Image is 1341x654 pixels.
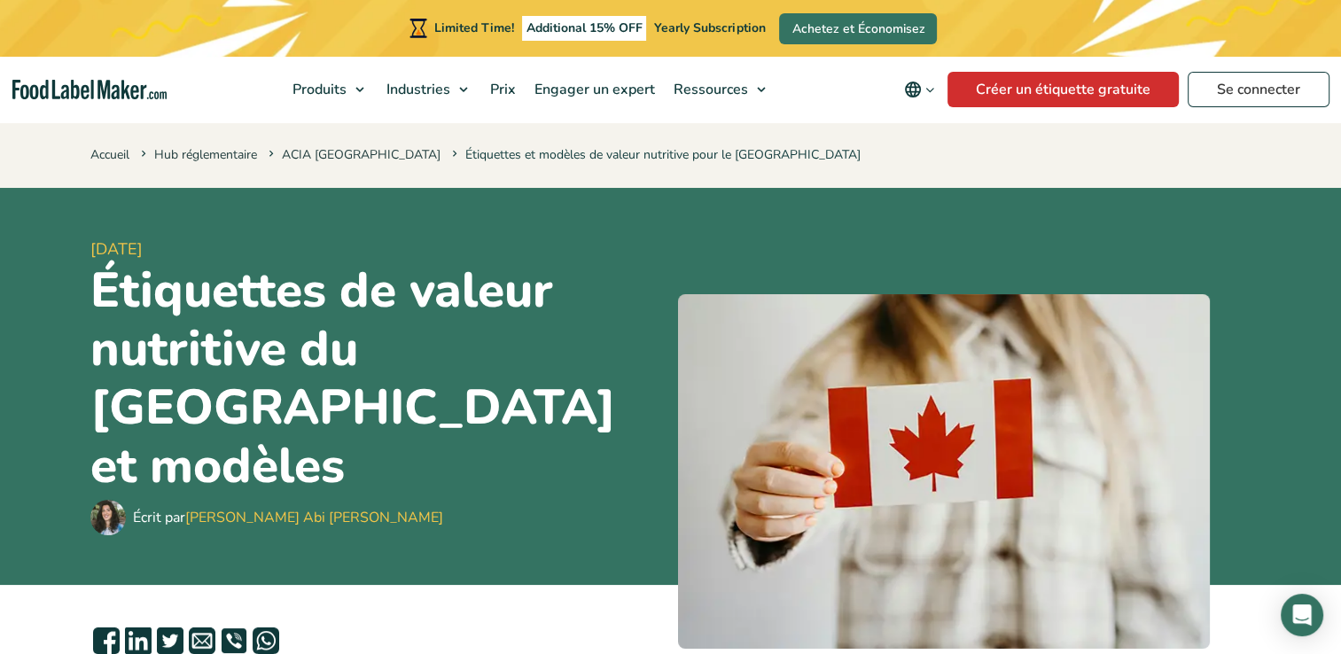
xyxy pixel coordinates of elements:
span: Yearly Subscription [654,19,765,36]
a: Food Label Maker homepage [12,80,167,100]
a: Accueil [90,146,129,163]
span: [DATE] [90,237,664,261]
span: Engager un expert [529,80,657,99]
a: Créer un étiquette gratuite [947,72,1179,107]
button: Change language [892,72,947,107]
a: Engager un expert [526,57,660,122]
a: Achetez et Économisez [779,13,937,44]
div: Open Intercom Messenger [1281,594,1323,636]
a: Industries [378,57,477,122]
span: Industries [381,80,452,99]
a: Produits [284,57,373,122]
a: Hub réglementaire [154,146,257,163]
a: ACIA [GEOGRAPHIC_DATA] [282,146,441,163]
span: Limited Time! [434,19,514,36]
h1: Étiquettes de valeur nutritive du [GEOGRAPHIC_DATA] et modèles [90,261,664,495]
span: Étiquettes et modèles de valeur nutritive pour le [GEOGRAPHIC_DATA] [448,146,861,163]
a: Prix [481,57,521,122]
a: Se connecter [1188,72,1329,107]
span: Produits [287,80,348,99]
a: [PERSON_NAME] Abi [PERSON_NAME] [185,508,443,527]
a: Ressources [665,57,775,122]
span: Ressources [668,80,750,99]
span: Prix [485,80,518,99]
div: Écrit par [133,507,443,528]
img: Maria Abi Hanna - Étiquetage alimentaire [90,500,126,535]
span: Additional 15% OFF [522,16,647,41]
